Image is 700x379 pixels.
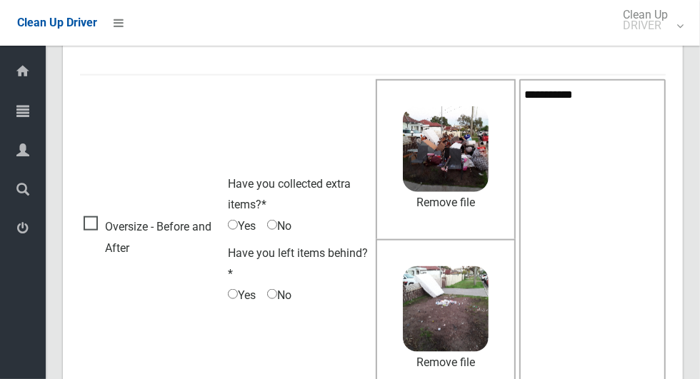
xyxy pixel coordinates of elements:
[17,12,97,34] a: Clean Up Driver
[403,352,489,373] a: Remove file
[267,285,291,306] span: No
[84,216,221,258] span: Oversize - Before and After
[17,16,97,29] span: Clean Up Driver
[616,9,682,31] span: Clean Up
[228,216,256,237] span: Yes
[623,20,668,31] small: DRIVER
[403,192,489,213] a: Remove file
[228,285,256,306] span: Yes
[228,246,368,281] span: Have you left items behind?*
[267,216,291,237] span: No
[228,177,351,212] span: Have you collected extra items?*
